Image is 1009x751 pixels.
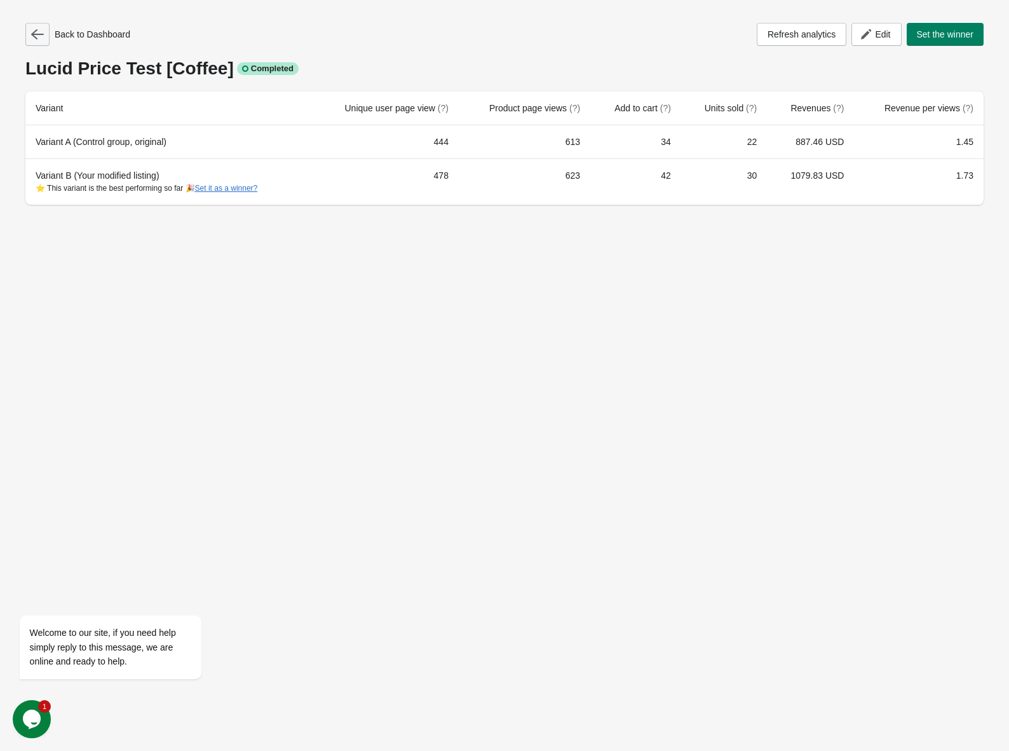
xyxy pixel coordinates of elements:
button: Set it as a winner? [195,184,258,193]
iframe: chat widget [13,500,241,694]
div: Variant B (Your modified listing) [36,169,302,195]
span: Unique user page view [345,103,449,113]
th: Variant [25,92,312,125]
div: Back to Dashboard [25,23,130,46]
td: 613 [459,125,590,158]
span: Edit [875,29,890,39]
div: Variant A (Control group, original) [36,135,302,148]
span: Revenue per views [884,103,973,113]
span: (?) [746,103,757,113]
span: Refresh analytics [768,29,836,39]
span: Revenues [790,103,844,113]
td: 887.46 USD [767,125,854,158]
td: 1079.83 USD [767,158,854,205]
div: Lucid Price Test [Coffee] [25,59,984,79]
td: 1.45 [854,125,984,158]
span: (?) [963,103,973,113]
span: (?) [569,103,580,113]
span: Add to cart [614,103,671,113]
span: Set the winner [917,29,974,39]
span: (?) [833,103,844,113]
td: 34 [590,125,681,158]
td: 444 [312,125,459,158]
td: 30 [681,158,767,205]
td: 22 [681,125,767,158]
div: ⭐ This variant is the best performing so far 🎉 [36,182,302,195]
div: Completed [237,62,299,75]
button: Refresh analytics [757,23,846,46]
span: (?) [438,103,449,113]
span: Product page views [489,103,580,113]
td: 42 [590,158,681,205]
span: Units sold [705,103,757,113]
button: Set the winner [907,23,984,46]
td: 1.73 [854,158,984,205]
button: Edit [851,23,901,46]
td: 478 [312,158,459,205]
td: 623 [459,158,590,205]
span: (?) [660,103,671,113]
iframe: chat widget [13,700,53,738]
